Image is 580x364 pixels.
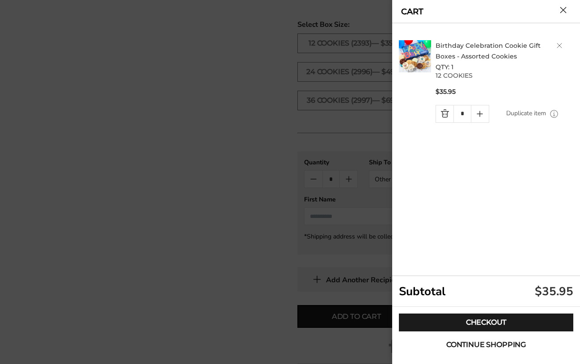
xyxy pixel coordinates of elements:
[399,40,431,72] img: C. Krueger's. image
[453,105,471,122] input: Quantity Input
[557,43,562,48] a: Delete product
[471,105,489,122] a: Quantity plus button
[506,109,546,118] a: Duplicate item
[392,276,580,307] div: Subtotal
[560,7,567,13] button: Close cart
[535,284,573,299] div: $35.95
[7,330,93,357] iframe: Sign Up via Text for Offers
[436,105,453,122] a: Quantity minus button
[446,341,526,348] span: Continue shopping
[436,72,576,79] p: 12 COOKIES
[401,8,423,16] a: CART
[436,88,456,96] span: $35.95
[399,336,573,354] button: Continue shopping
[399,314,573,331] a: Checkout
[436,40,576,72] h2: QTY: 1
[436,42,541,60] a: Birthday Celebration Cookie Gift Boxes - Assorted Cookies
